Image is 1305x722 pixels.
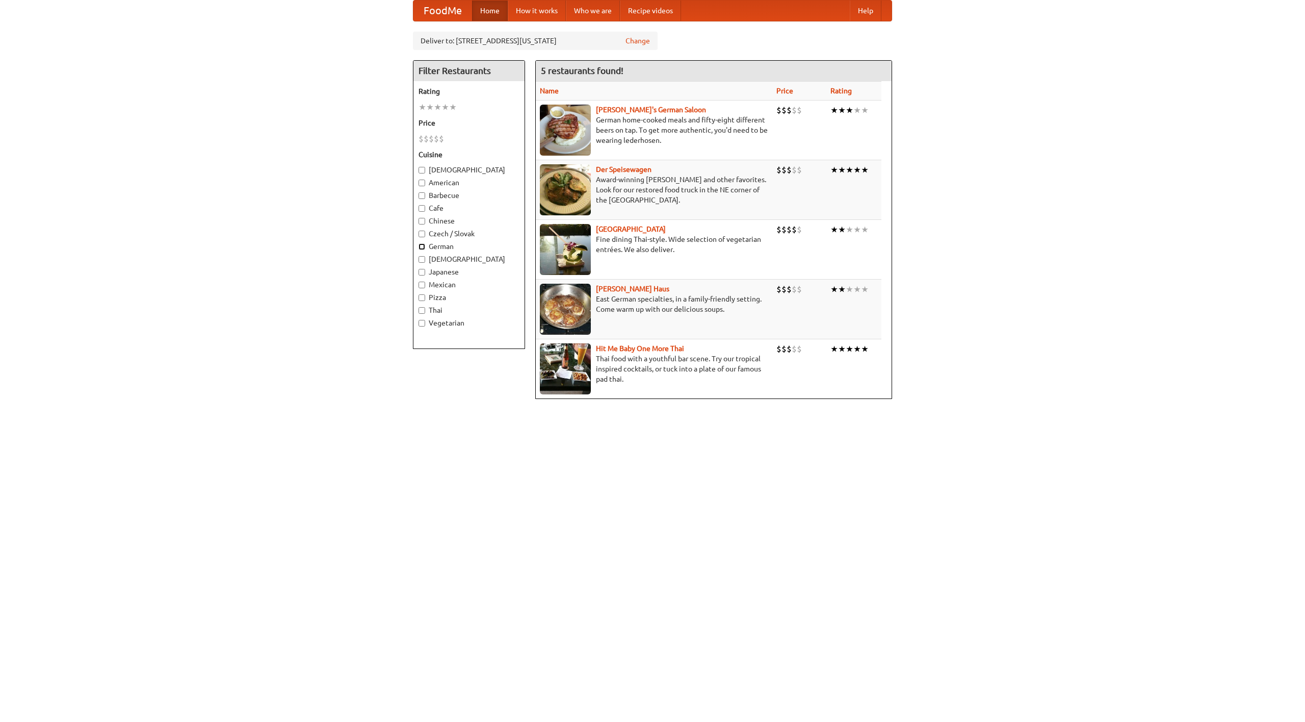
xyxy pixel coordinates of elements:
li: $ [781,343,787,355]
a: Hit Me Baby One More Thai [596,344,684,353]
ng-pluralize: 5 restaurants found! [541,66,623,76]
input: [DEMOGRAPHIC_DATA] [419,256,425,263]
li: ★ [861,343,869,355]
li: $ [776,105,781,116]
li: ★ [853,164,861,176]
li: $ [797,105,802,116]
li: ★ [853,105,861,116]
li: ★ [861,224,869,235]
li: $ [787,105,792,116]
input: Chinese [419,218,425,225]
h5: Rating [419,86,519,96]
input: [DEMOGRAPHIC_DATA] [419,167,425,173]
a: [PERSON_NAME] Haus [596,285,669,293]
li: ★ [861,284,869,295]
p: East German specialties, in a family-friendly setting. Come warm up with our delicious soups. [540,294,768,314]
li: $ [439,133,444,144]
li: $ [797,164,802,176]
input: Czech / Slovak [419,231,425,237]
li: ★ [846,343,853,355]
h5: Price [419,118,519,128]
p: Thai food with a youthful bar scene. Try our tropical inspired cocktails, or tuck into a plate of... [540,354,768,384]
li: ★ [830,224,838,235]
a: Rating [830,87,852,95]
li: $ [787,284,792,295]
li: $ [792,343,797,355]
li: ★ [853,284,861,295]
a: Home [472,1,508,21]
label: [DEMOGRAPHIC_DATA] [419,254,519,264]
li: $ [797,343,802,355]
img: esthers.jpg [540,105,591,156]
img: babythai.jpg [540,343,591,394]
b: [PERSON_NAME]'s German Saloon [596,106,706,114]
li: ★ [449,102,457,113]
li: ★ [846,224,853,235]
li: $ [429,133,434,144]
a: Help [850,1,881,21]
li: ★ [838,343,846,355]
li: $ [792,224,797,235]
label: Pizza [419,292,519,303]
li: ★ [441,102,449,113]
label: Cafe [419,203,519,213]
b: Der Speisewagen [596,165,651,173]
li: ★ [846,284,853,295]
input: Vegetarian [419,320,425,327]
a: How it works [508,1,566,21]
li: ★ [853,343,861,355]
li: ★ [830,284,838,295]
li: $ [787,343,792,355]
li: ★ [830,343,838,355]
li: ★ [830,164,838,176]
a: Who we are [566,1,620,21]
li: $ [781,164,787,176]
h5: Cuisine [419,150,519,160]
li: $ [781,224,787,235]
li: $ [797,224,802,235]
li: $ [787,224,792,235]
li: ★ [838,284,846,295]
a: FoodMe [413,1,472,21]
a: Recipe videos [620,1,681,21]
input: Pizza [419,294,425,301]
li: ★ [838,164,846,176]
a: Name [540,87,559,95]
label: [DEMOGRAPHIC_DATA] [419,165,519,175]
li: ★ [861,164,869,176]
label: American [419,178,519,188]
input: Mexican [419,282,425,288]
li: $ [792,105,797,116]
li: ★ [838,224,846,235]
p: German home-cooked meals and fifty-eight different beers on tap. To get more authentic, you'd nee... [540,115,768,145]
label: Barbecue [419,190,519,201]
li: $ [776,343,781,355]
li: $ [776,224,781,235]
li: $ [776,284,781,295]
li: ★ [846,164,853,176]
img: kohlhaus.jpg [540,284,591,335]
li: ★ [426,102,434,113]
li: $ [797,284,802,295]
li: $ [419,133,424,144]
label: Chinese [419,216,519,226]
a: [GEOGRAPHIC_DATA] [596,225,666,233]
a: Price [776,87,793,95]
li: $ [424,133,429,144]
input: German [419,243,425,250]
img: satay.jpg [540,224,591,275]
li: $ [434,133,439,144]
a: Change [625,36,650,46]
li: ★ [434,102,441,113]
input: Thai [419,307,425,314]
li: $ [792,284,797,295]
img: speisewagen.jpg [540,164,591,215]
li: $ [776,164,781,176]
li: ★ [853,224,861,235]
input: Japanese [419,269,425,276]
label: Japanese [419,267,519,277]
li: ★ [830,105,838,116]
